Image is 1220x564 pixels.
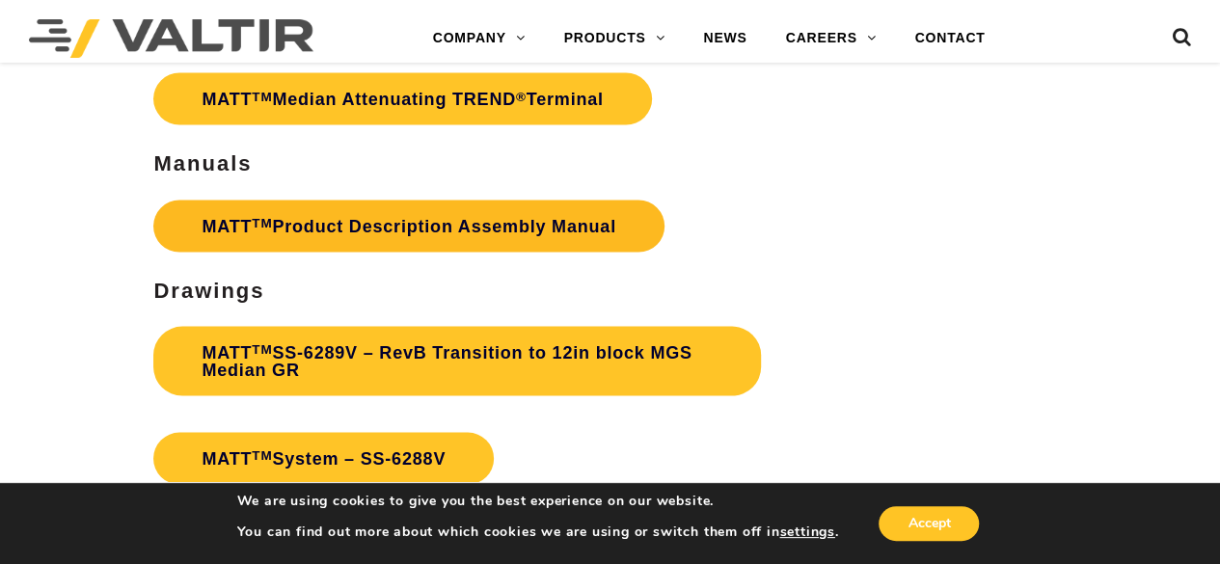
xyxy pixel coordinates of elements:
strong: Manuals [153,151,252,175]
a: MATTTMProduct Description Assembly Manual [153,201,664,253]
p: We are using cookies to give you the best experience on our website. [237,493,839,510]
button: Accept [879,506,979,541]
img: Valtir [29,19,313,58]
button: settings [779,524,834,541]
sup: TM [252,90,272,104]
a: PRODUCTS [545,19,685,58]
a: CONTACT [895,19,1004,58]
a: MATTTMMedian Attenuating TREND®Terminal [153,73,651,125]
sup: TM [252,342,272,357]
p: You can find out more about which cookies we are using or switch them off in . [237,524,839,541]
sup: TM [252,448,272,463]
a: NEWS [684,19,766,58]
strong: Drawings [153,279,264,303]
a: MATTTMSS-6289V – RevB Transition to 12in block MGS Median GR [153,327,761,396]
a: CAREERS [767,19,896,58]
a: COMPANY [414,19,545,58]
sup: TM [252,216,272,230]
sup: ® [516,90,527,104]
a: MATTTMSystem – SS-6288V [153,433,494,485]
